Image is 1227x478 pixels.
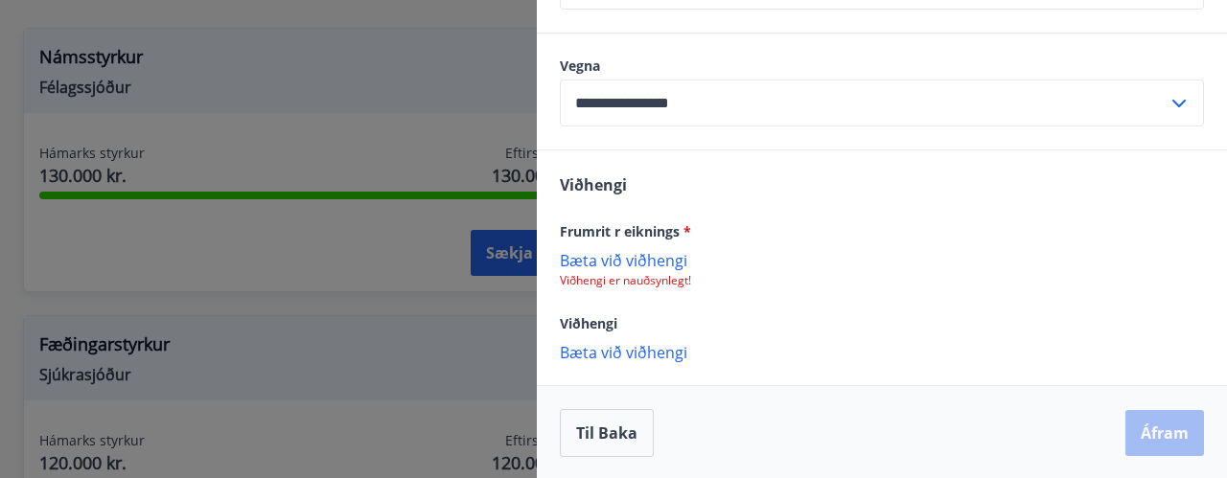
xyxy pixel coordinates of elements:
button: Til baka [560,409,654,457]
p: Bæta við viðhengi [560,250,1204,269]
span: Viðhengi [560,174,627,195]
p: Bæta við viðhengi [560,342,1204,361]
span: Frumrit r eiknings [560,222,691,240]
span: Viðhengi [560,314,617,332]
p: Viðhengi er nauðsynlegt! [560,273,1204,288]
label: Vegna [560,57,1204,76]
